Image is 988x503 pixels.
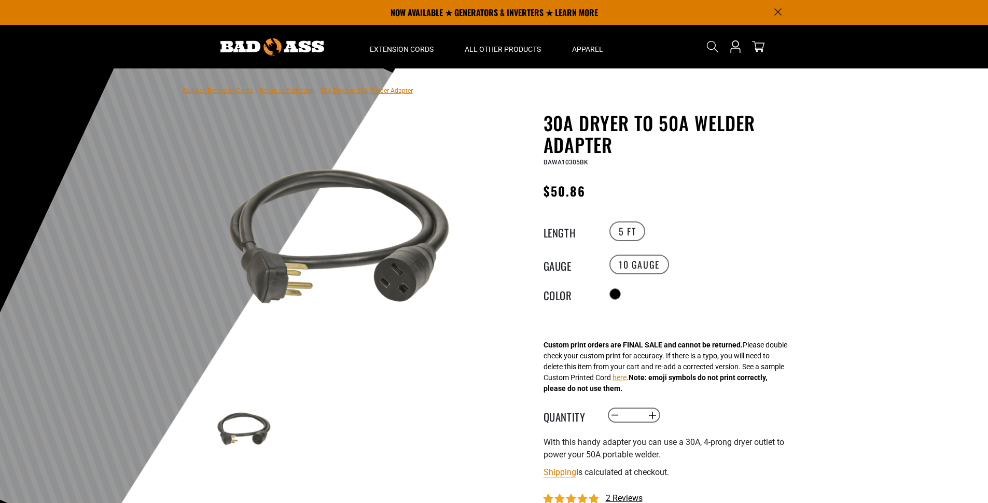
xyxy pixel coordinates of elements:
summary: All Other Products [449,25,556,68]
p: With this handy adapter you can use a 30A, 4-prong dryer outlet to power your 50A portable welder. [544,436,798,461]
legend: Gauge [544,258,595,271]
span: 30A Dryer to 50A Welder Adapter [321,87,413,94]
span: All Other Products [465,45,541,54]
span: › [255,87,257,94]
summary: Search [704,38,721,55]
span: $50.86 [544,181,586,200]
a: Bad Ass Extension Cords [183,87,253,94]
label: 10 Gauge [609,255,669,274]
div: Please double check your custom print for accuracy. If there is a typo, you will need to delete t... [544,340,787,394]
summary: Apparel [556,25,619,68]
legend: Color [544,287,595,301]
span: Apparel [572,45,603,54]
a: Return to Collection [259,87,314,94]
label: 5 FT [609,221,645,241]
button: here [613,372,627,383]
strong: Note: emoji symbols do not print correctly, please do not use them. [544,373,767,393]
img: black [214,399,274,459]
h1: 30A Dryer to 50A Welder Adapter [544,112,798,156]
span: Extension Cords [370,45,434,54]
strong: Custom print orders are FINAL SALE and cannot be returned. [544,341,743,349]
div: is calculated at checkout. [544,465,798,479]
a: Shipping [544,467,576,477]
span: › [316,87,318,94]
img: Bad Ass Extension Cords [220,38,324,55]
summary: Extension Cords [354,25,449,68]
label: Quantity [544,409,595,422]
span: BAWA10305BK [544,159,588,166]
span: 2 reviews [606,493,643,503]
nav: breadcrumbs [183,84,413,96]
legend: Length [544,225,595,238]
img: black [214,114,464,364]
